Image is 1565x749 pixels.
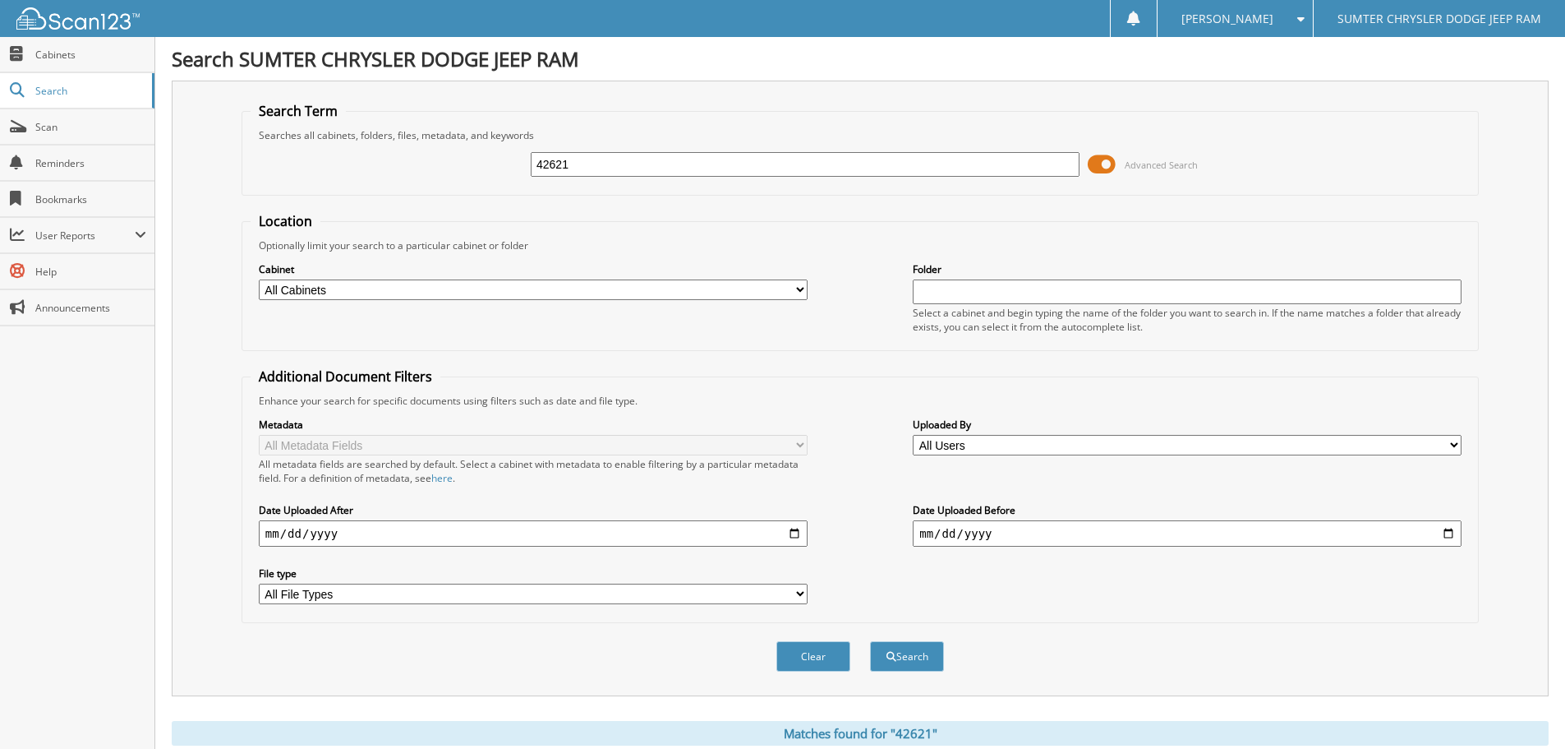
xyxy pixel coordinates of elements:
span: Announcements [35,301,146,315]
label: File type [259,566,808,580]
span: Cabinets [35,48,146,62]
legend: Location [251,212,320,230]
label: Cabinet [259,262,808,276]
label: Metadata [259,418,808,432]
div: Searches all cabinets, folders, files, metadata, and keywords [251,128,1470,142]
label: Folder [913,262,1461,276]
a: here [431,471,453,485]
label: Date Uploaded Before [913,503,1461,517]
label: Date Uploaded After [259,503,808,517]
span: Reminders [35,156,146,170]
button: Search [870,641,944,672]
button: Clear [776,641,850,672]
span: Advanced Search [1125,159,1198,171]
div: All metadata fields are searched by default. Select a cabinet with metadata to enable filtering b... [259,457,808,485]
span: Scan [35,120,146,134]
legend: Additional Document Filters [251,368,440,386]
div: Optionally limit your search to a particular cabinet or folder [251,238,1470,252]
legend: Search Term [251,102,346,120]
span: User Reports [35,229,135,243]
h1: Search SUMTER CHRYSLER DODGE JEEP RAM [172,45,1549,72]
img: scan123-logo-white.svg [16,7,140,30]
label: Uploaded By [913,418,1461,432]
span: Bookmarks [35,192,146,206]
input: start [259,520,808,547]
div: Matches found for "42621" [172,721,1549,746]
span: Help [35,265,146,279]
span: Search [35,84,144,98]
input: end [913,520,1461,547]
span: SUMTER CHRYSLER DODGE JEEP RAM [1337,14,1541,24]
div: Enhance your search for specific documents using filters such as date and file type. [251,394,1470,408]
div: Select a cabinet and begin typing the name of the folder you want to search in. If the name match... [913,306,1461,334]
span: [PERSON_NAME] [1181,14,1273,24]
